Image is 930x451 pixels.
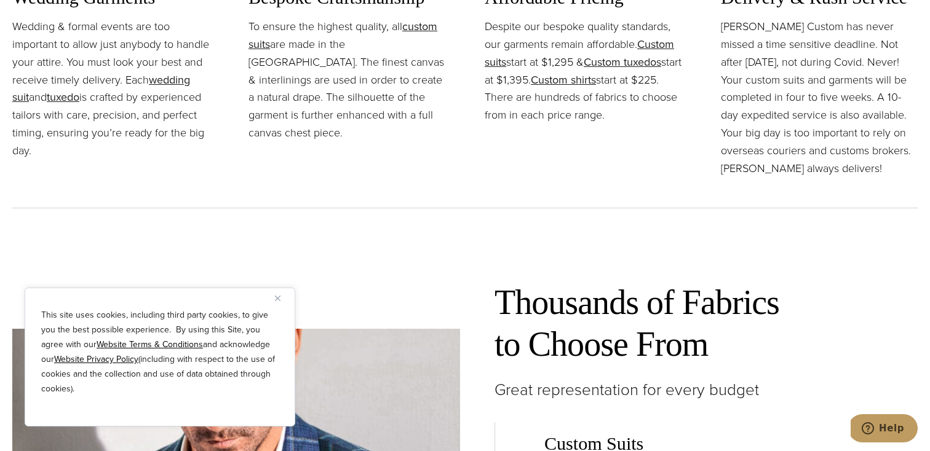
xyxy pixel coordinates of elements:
[97,338,203,351] a: Website Terms & Conditions
[584,54,661,70] a: Custom tuxedos
[495,282,918,364] h2: Thousands of Fabrics to Choose From
[54,353,138,366] a: Website Privacy Policy
[531,72,596,88] a: Custom shirts
[721,18,918,177] p: [PERSON_NAME] Custom has never missed a time sensitive deadline. Not after [DATE], not during Cov...
[485,36,674,70] a: Custom suits
[275,296,280,301] img: Close
[12,72,190,106] a: wedding suit
[485,18,682,124] p: Despite our bespoke quality standards, our garments remain affordable. start at $1,295 & start at...
[12,18,209,159] p: Wedding & formal events are too important to allow just anybody to handle your attire. You must l...
[41,308,279,396] p: This site uses cookies, including third party cookies, to give you the best possible experience. ...
[275,291,290,305] button: Close
[248,18,445,142] p: To ensure the highest quality, all are made in the [GEOGRAPHIC_DATA]. The finest canvas & interli...
[47,89,79,105] a: tuxedo
[495,377,918,403] p: Great representation for every budget
[851,414,918,445] iframe: Opens a widget where you can chat to one of our agents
